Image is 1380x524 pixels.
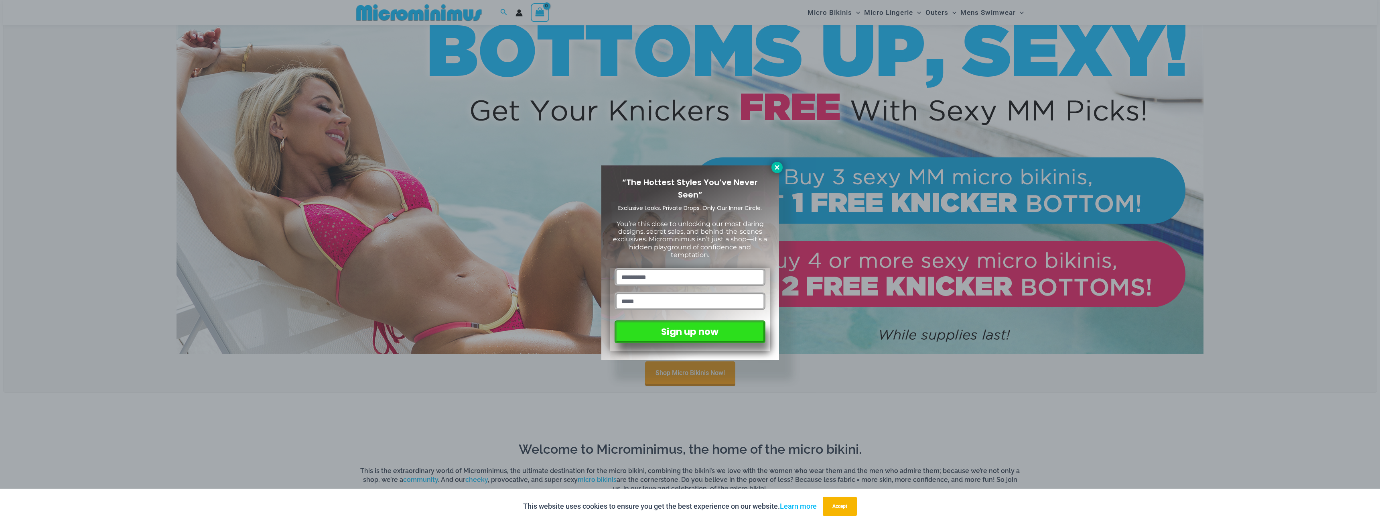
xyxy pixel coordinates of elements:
span: Exclusive Looks. Private Drops. Only Our Inner Circle. [618,204,762,212]
button: Sign up now [615,320,765,343]
span: You’re this close to unlocking our most daring designs, secret sales, and behind-the-scenes exclu... [613,220,767,259]
a: Learn more [780,502,817,510]
button: Close [771,162,783,173]
p: This website uses cookies to ensure you get the best experience on our website. [523,500,817,512]
button: Accept [823,497,857,516]
span: “The Hottest Styles You’ve Never Seen” [622,177,758,200]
